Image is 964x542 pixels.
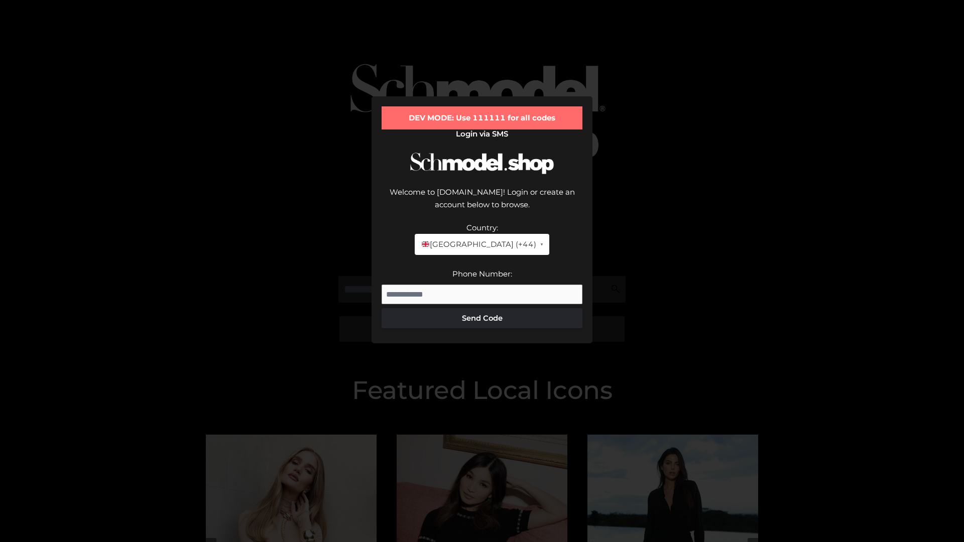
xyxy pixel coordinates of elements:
label: Country: [466,223,498,232]
div: DEV MODE: Use 111111 for all codes [382,106,582,129]
button: Send Code [382,308,582,328]
span: [GEOGRAPHIC_DATA] (+44) [421,238,536,251]
div: Welcome to [DOMAIN_NAME]! Login or create an account below to browse. [382,186,582,221]
label: Phone Number: [452,269,512,279]
h2: Login via SMS [382,129,582,139]
img: Schmodel Logo [407,144,557,183]
img: 🇬🇧 [422,240,429,248]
